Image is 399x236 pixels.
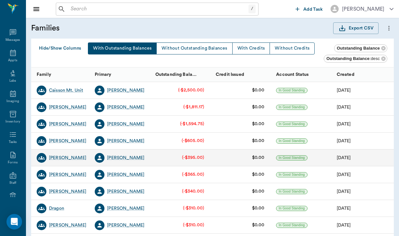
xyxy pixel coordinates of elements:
[177,166,209,183] td: (-$365.00)
[156,42,232,54] button: Without Outstanding Balances
[178,99,209,116] td: (-$1,811.17)
[88,42,157,54] button: With Outstanding Balances
[337,104,351,111] div: 09/20/23
[232,42,270,54] button: With Credits
[337,121,351,127] div: 07/02/24
[177,149,209,166] td: (-$395.00)
[107,138,144,144] a: [PERSON_NAME]
[8,160,18,165] div: Forms
[247,115,270,133] td: $0.00
[49,138,86,144] a: [PERSON_NAME]
[247,217,270,234] td: $0.00
[337,222,351,229] div: 12/02/24
[9,181,16,185] div: Staff
[30,3,43,16] button: Close drawer
[49,205,64,212] a: Dragon
[321,70,330,79] button: Sort
[49,222,86,229] a: [PERSON_NAME]
[342,5,384,13] div: [PERSON_NAME]
[212,67,273,82] div: Credit Issued
[200,70,209,79] button: Sort
[178,200,209,217] td: (-$310.00)
[107,87,144,94] a: [PERSON_NAME]
[9,78,16,83] div: Labs
[248,5,256,13] div: /
[261,70,270,79] button: Sort
[270,42,315,54] button: Without Credits
[173,82,209,99] td: (-$2,500.00)
[107,222,144,229] a: [PERSON_NAME]
[6,38,20,42] div: Messages
[333,22,379,34] button: Export CSV
[95,65,111,84] div: Primary
[247,183,270,200] td: $0.00
[333,67,394,82] div: Created
[337,138,351,144] div: 02/08/25
[49,121,86,127] a: [PERSON_NAME]
[380,70,389,79] button: Sort
[276,189,307,194] span: In Good Standing
[49,171,86,178] a: [PERSON_NAME]
[140,70,149,79] button: Sort
[247,132,270,149] td: $0.00
[177,183,209,200] td: (-$340.00)
[276,105,307,110] span: In Good Standing
[37,65,51,84] div: Family
[276,139,307,143] span: In Good Standing
[49,87,83,94] a: Caisson Mt. Unit
[326,56,369,61] b: Outstanding Balance
[334,44,387,52] div: Outstanding Balance
[325,3,399,15] button: [PERSON_NAME]
[8,58,17,63] div: Appts
[216,65,244,84] div: Credit Issued
[276,172,307,177] span: In Good Standing
[247,166,270,183] td: $0.00
[337,171,351,178] div: 09/30/25
[176,132,209,149] td: (-$605.00)
[79,70,89,79] button: Sort
[31,67,91,82] div: Family
[155,65,199,84] div: Outstanding Balance
[273,67,333,82] div: Account Status
[49,188,86,195] a: [PERSON_NAME]
[384,23,394,34] button: more
[49,155,86,161] a: [PERSON_NAME]
[247,99,270,116] td: $0.00
[324,55,387,63] div: Outstanding Balance:desc
[35,42,83,54] button: Select columns
[337,87,351,94] div: 07/03/24
[88,42,315,54] div: quick links button group
[107,121,144,127] a: [PERSON_NAME]
[276,122,307,126] span: In Good Standing
[247,82,270,99] td: $0.00
[337,155,351,161] div: 09/20/24
[6,99,19,104] div: Imaging
[107,104,144,111] div: [PERSON_NAME]
[276,156,307,160] span: In Good Standing
[91,67,152,82] div: Primary
[178,217,209,234] td: (-$310.00)
[152,67,212,82] div: Outstanding Balance
[107,155,144,161] a: [PERSON_NAME]
[337,205,351,212] div: 05/21/25
[107,205,144,212] div: [PERSON_NAME]
[276,206,307,211] span: In Good Standing
[49,104,86,111] a: [PERSON_NAME]
[107,188,144,195] div: [PERSON_NAME]
[9,140,17,145] div: Tasks
[276,65,308,84] div: Account Status
[293,3,325,15] button: Add Task
[337,65,355,84] div: Created
[276,88,307,93] span: In Good Standing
